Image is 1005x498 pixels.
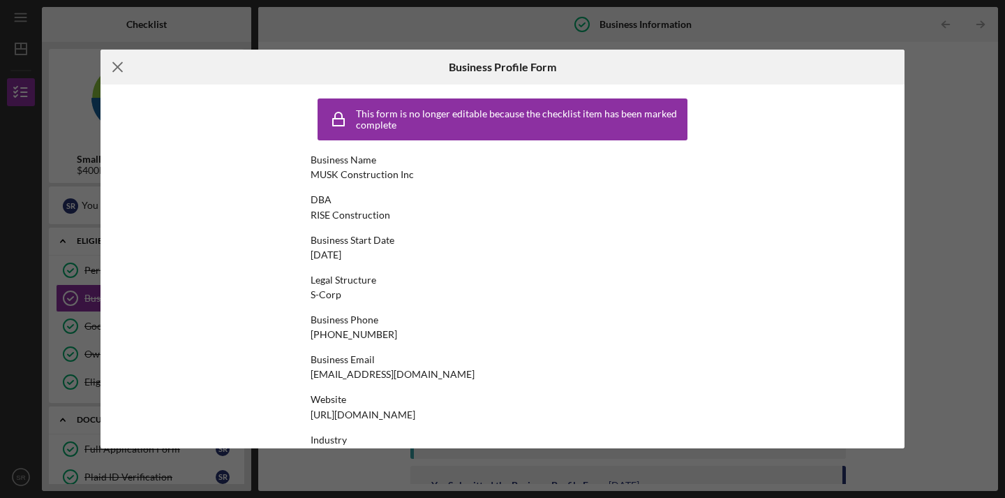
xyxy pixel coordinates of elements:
[311,369,475,380] div: [EMAIL_ADDRESS][DOMAIN_NAME]
[356,108,684,131] div: This form is no longer editable because the checklist item has been marked complete
[311,169,414,180] div: MUSK Construction Inc
[311,329,397,340] div: [PHONE_NUMBER]
[311,210,390,221] div: RISE Construction
[311,249,341,261] div: [DATE]
[311,409,415,420] div: [URL][DOMAIN_NAME]
[311,274,694,286] div: Legal Structure
[311,394,694,405] div: Website
[311,354,694,365] div: Business Email
[311,154,694,166] div: Business Name
[449,61,556,73] h6: Business Profile Form
[311,434,694,446] div: Industry
[311,194,694,205] div: DBA
[311,235,694,246] div: Business Start Date
[311,314,694,325] div: Business Phone
[311,289,341,300] div: S-Corp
